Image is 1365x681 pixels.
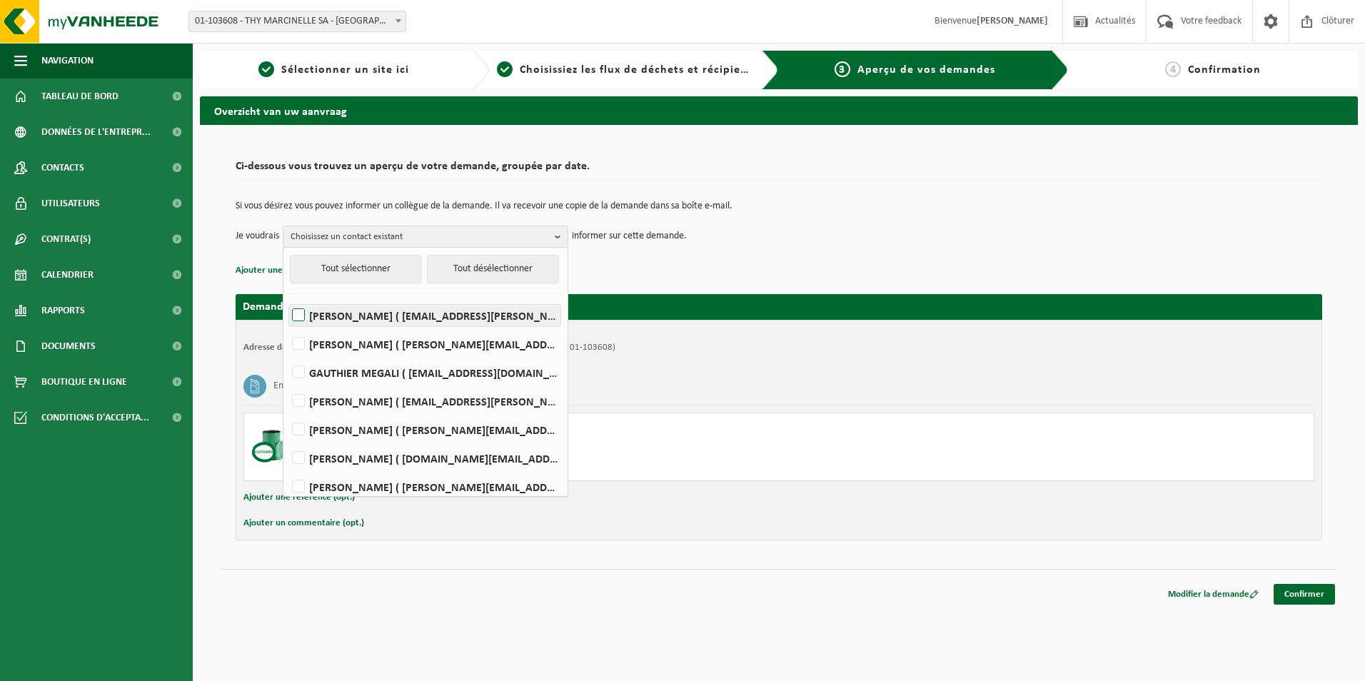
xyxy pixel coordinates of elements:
span: Confirmation [1188,64,1261,76]
span: Choisissiez les flux de déchets et récipients [520,64,757,76]
button: Tout désélectionner [427,255,559,283]
button: Ajouter un commentaire (opt.) [243,514,364,533]
span: Calendrier [41,257,94,293]
a: 2Choisissiez les flux de déchets et récipients [497,61,751,79]
p: Je voudrais [236,226,279,247]
h2: Ci-dessous vous trouvez un aperçu de votre demande, groupée par date. [236,161,1322,180]
strong: Demande pour [DATE] [243,301,351,313]
label: [PERSON_NAME] ( [EMAIL_ADDRESS][PERSON_NAME][DOMAIN_NAME] ) [289,305,560,326]
span: 4 [1165,61,1181,77]
label: [PERSON_NAME] ( [PERSON_NAME][EMAIL_ADDRESS][DOMAIN_NAME] ) [289,419,560,440]
span: Navigation [41,43,94,79]
span: Aperçu de vos demandes [857,64,995,76]
h2: Overzicht van uw aanvraag [200,96,1358,124]
strong: [PERSON_NAME] [977,16,1048,26]
span: Contrat(s) [41,221,91,257]
a: 1Sélectionner un site ici [207,61,461,79]
span: Choisissez un contact existant [291,226,549,248]
span: Utilisateurs [41,186,100,221]
span: 01-103608 - THY MARCINELLE SA - CHARLEROI [188,11,406,32]
span: 01-103608 - THY MARCINELLE SA - CHARLEROI [189,11,406,31]
span: 3 [835,61,850,77]
label: [PERSON_NAME] ( [EMAIL_ADDRESS][PERSON_NAME][DOMAIN_NAME] ) [289,390,560,412]
strong: Adresse de placement: [243,343,333,352]
div: Nombre: 40 [308,462,836,473]
label: [PERSON_NAME] ( [PERSON_NAME][EMAIL_ADDRESS][DOMAIN_NAME] ) [289,333,560,355]
span: Sélectionner un site ici [281,64,409,76]
span: Contacts [41,150,84,186]
div: Enlèvement (sans livraison) [308,443,836,455]
a: Modifier la demande [1157,584,1269,605]
label: [PERSON_NAME] ( [PERSON_NAME][EMAIL_ADDRESS][DOMAIN_NAME] ) [289,476,560,498]
span: Documents [41,328,96,364]
h3: Emballages en métal vides souillés par des substances dangereuses [273,375,540,398]
span: Données de l'entrepr... [41,114,151,150]
img: PB-OT-0200-CU.png [251,420,294,463]
button: Ajouter une référence (opt.) [243,488,355,507]
span: 1 [258,61,274,77]
p: Si vous désirez vous pouvez informer un collègue de la demande. Il va recevoir une copie de la de... [236,201,1322,211]
label: GAUTHIER MEGALI ( [EMAIL_ADDRESS][DOMAIN_NAME] ) [289,362,560,383]
span: Rapports [41,293,85,328]
button: Tout sélectionner [290,255,422,283]
button: Choisissez un contact existant [283,226,568,247]
a: Confirmer [1274,584,1335,605]
label: [PERSON_NAME] ( [DOMAIN_NAME][EMAIL_ADDRESS][DOMAIN_NAME] ) [289,448,560,469]
span: 2 [497,61,513,77]
span: Boutique en ligne [41,364,127,400]
button: Ajouter une référence (opt.) [236,261,347,280]
p: informer sur cette demande. [572,226,687,247]
span: Conditions d'accepta... [41,400,149,435]
span: Tableau de bord [41,79,119,114]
